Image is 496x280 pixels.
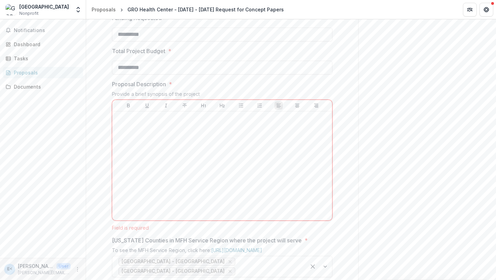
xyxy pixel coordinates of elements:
button: Partners [463,3,477,17]
div: Field is required [112,225,332,231]
button: Ordered List [256,101,264,110]
span: [GEOGRAPHIC_DATA] - [GEOGRAPHIC_DATA] [122,268,225,274]
a: Tasks [3,53,83,64]
p: Total Project Budget [112,47,165,55]
button: More [73,265,82,273]
div: GRO Health Center - [DATE] - [DATE] Request for Concept Papers [127,6,284,13]
p: [PERSON_NAME][EMAIL_ADDRESS][DOMAIN_NAME] [18,270,71,276]
div: Proposals [92,6,116,13]
p: [PERSON_NAME] <[PERSON_NAME][EMAIL_ADDRESS][DOMAIN_NAME]> [18,262,54,270]
button: Align Right [312,101,320,110]
div: Tasks [14,55,77,62]
div: Dashboard [14,41,77,48]
button: Strike [180,101,189,110]
button: Heading 2 [218,101,226,110]
nav: breadcrumb [89,4,287,14]
div: Remove Saint Louis Metropolitan Region - St. Louis City [227,258,234,265]
span: [GEOGRAPHIC_DATA] - [GEOGRAPHIC_DATA] [122,259,225,264]
div: Clear selected options [307,261,318,272]
button: Italicize [162,101,170,110]
button: Align Center [293,101,301,110]
p: User [56,263,71,269]
button: Get Help [479,3,493,17]
button: Heading 1 [199,101,208,110]
a: Dashboard [3,39,83,50]
div: Proposals [14,69,77,76]
p: [US_STATE] Counties in MFH Service Region where the project will serve [112,236,302,244]
a: Proposals [89,4,118,14]
div: To see the MFH Service Region, click here: [112,247,332,256]
div: E'Lisa Moss <elisa@grohealthcenter.org> [7,267,12,271]
a: Documents [3,81,83,92]
button: Align Left [275,101,283,110]
button: Open entity switcher [73,3,83,17]
a: [URL][DOMAIN_NAME] [211,247,262,253]
span: Notifications [14,28,80,33]
button: Bold [124,101,133,110]
span: Nonprofit [19,10,39,17]
div: Remove Saint Louis Metropolitan Region - St. Louis County [227,268,234,275]
div: Provide a brief synopsis of the project [112,91,332,100]
a: Proposals [3,67,83,78]
div: Documents [14,83,77,90]
img: GRO Health Center [6,4,17,15]
button: Bullet List [237,101,245,110]
div: [GEOGRAPHIC_DATA] [19,3,69,10]
p: Proposal Description [112,80,166,88]
button: Underline [143,101,151,110]
button: Notifications [3,25,83,36]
